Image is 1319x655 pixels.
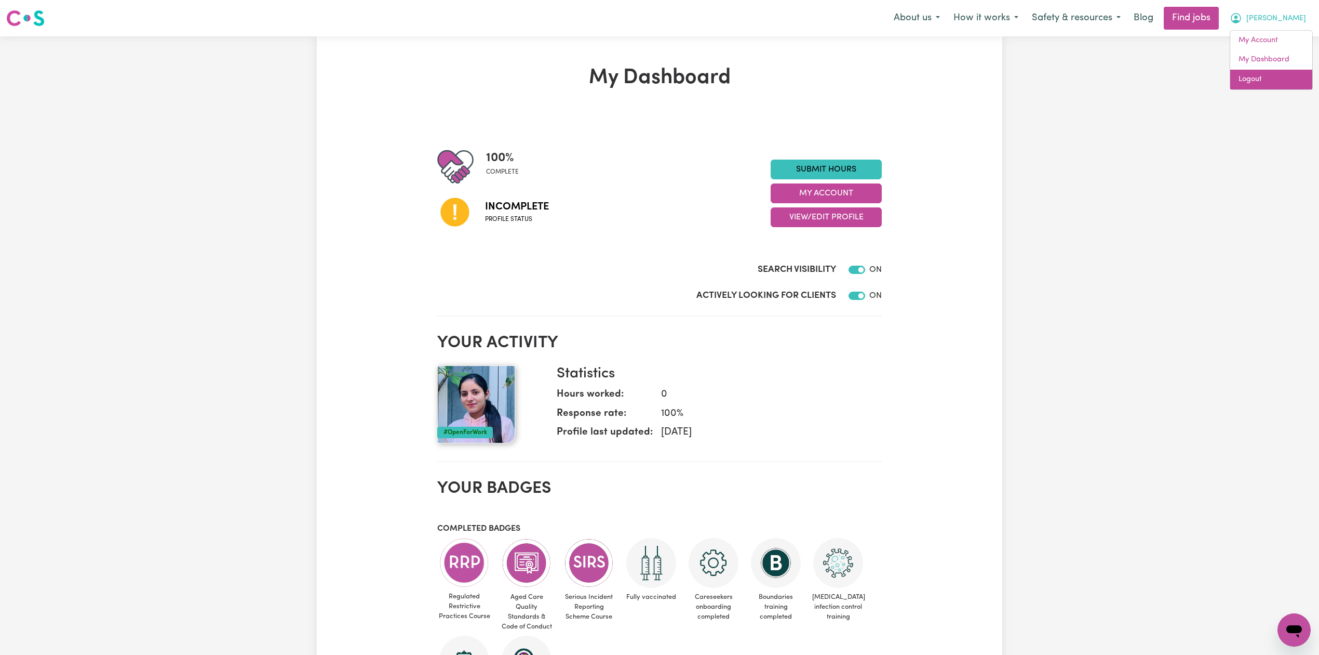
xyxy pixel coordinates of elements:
span: Boundaries training completed [749,588,803,626]
a: Find jobs [1164,7,1219,30]
img: CS Academy: Careseekers Onboarding course completed [689,538,738,588]
label: Actively Looking for Clients [696,289,836,303]
button: About us [887,7,947,29]
span: Fully vaccinated [624,588,678,606]
a: Careseekers logo [6,6,45,30]
h3: Completed badges [437,524,882,534]
dt: Profile last updated: [557,425,653,444]
button: View/Edit Profile [771,207,882,227]
img: Care and support worker has received 2 doses of COVID-19 vaccine [626,538,676,588]
dt: Response rate: [557,407,653,426]
span: Regulated Restrictive Practices Course [437,587,491,626]
span: Incomplete [485,199,549,215]
img: CS Academy: Boundaries in care and support work course completed [751,538,801,588]
a: Blog [1127,7,1160,30]
dd: 0 [653,387,873,402]
img: CS Academy: Aged Care Quality Standards & Code of Conduct course completed [502,538,551,588]
img: CS Academy: COVID-19 Infection Control Training course completed [813,538,863,588]
label: Search Visibility [758,263,836,277]
div: Profile completeness: 100% [486,149,527,185]
span: Serious Incident Reporting Scheme Course [562,588,616,626]
h2: Your badges [437,479,882,499]
span: [PERSON_NAME] [1246,13,1306,24]
div: My Account [1230,30,1313,90]
h1: My Dashboard [437,65,882,90]
dd: 100 % [653,407,873,422]
span: ON [869,292,882,300]
button: Safety & resources [1025,7,1127,29]
span: complete [486,167,519,177]
iframe: Button to launch messaging window [1277,613,1311,647]
span: Aged Care Quality Standards & Code of Conduct [500,588,554,636]
img: Careseekers logo [6,9,45,28]
h2: Your activity [437,333,882,353]
button: My Account [1223,7,1313,29]
button: My Account [771,184,882,203]
img: CS Academy: Serious Incident Reporting Scheme course completed [564,538,614,588]
span: Profile status [485,215,549,224]
span: Careseekers onboarding completed [687,588,741,626]
span: ON [869,266,882,274]
img: Your profile picture [437,365,515,443]
dt: Hours worked: [557,387,653,407]
h3: Statistics [557,365,873,383]
div: #OpenForWork [437,427,493,438]
dd: [DATE] [653,425,873,440]
img: CS Academy: Regulated Restrictive Practices course completed [439,538,489,587]
a: Logout [1230,70,1312,89]
span: [MEDICAL_DATA] infection control training [811,588,865,626]
button: How it works [947,7,1025,29]
a: My Account [1230,31,1312,50]
a: My Dashboard [1230,50,1312,70]
span: 100 % [486,149,519,167]
a: Submit Hours [771,160,882,179]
